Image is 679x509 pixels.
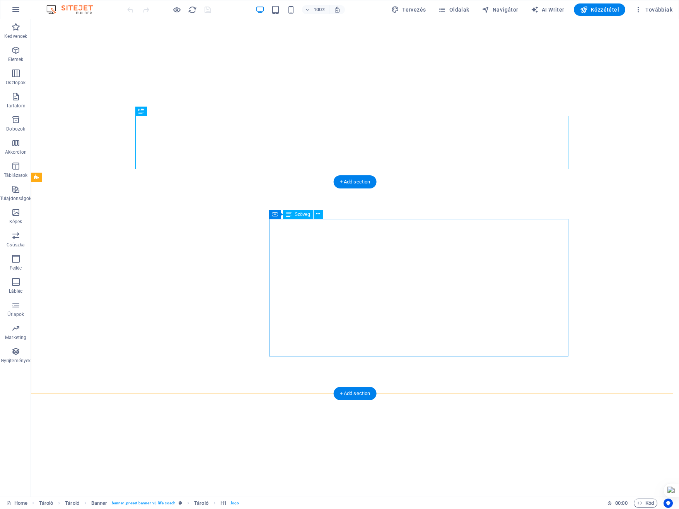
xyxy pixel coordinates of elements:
span: Navigátor [482,6,519,14]
p: Tartalom [6,103,26,109]
h6: 100% [314,5,326,14]
span: Továbbiak [635,6,672,14]
span: Tervezés [391,6,426,14]
p: Fejléc [10,265,22,271]
span: Kattintson a kijelöléshez. Dupla kattintás az szerkesztéshez [65,499,79,508]
button: Tervezés [388,3,429,16]
span: Kattintson a kijelöléshez. Dupla kattintás az szerkesztéshez [220,499,227,508]
i: Ez az elem egy testreszabható előre beállítás [179,501,182,505]
span: . banner .preset-banner-v3-life-coach [111,499,176,508]
button: Oldalak [435,3,472,16]
p: Gyűjtemények [1,358,31,364]
img: Editor Logo [44,5,102,14]
span: : [621,500,622,506]
p: Űrlapok [7,311,24,317]
button: Továbbiak [631,3,676,16]
button: 100% [302,5,329,14]
p: Képek [9,219,22,225]
p: Dobozok [6,126,25,132]
button: reload [188,5,197,14]
button: Kód [634,499,657,508]
span: Kattintson a kijelöléshez. Dupla kattintás az szerkesztéshez [194,499,208,508]
span: Oldalak [438,6,469,14]
p: Oszlopok [6,80,26,86]
div: + Add section [334,175,377,188]
p: Akkordion [5,149,27,155]
a: Kattintson a kijelölés megszüntetéséhez. Dupla kattintás az oldalak megnyitásához [6,499,27,508]
p: Elemek [8,56,24,63]
span: Szöveg [295,212,310,217]
p: Lábléc [9,288,23,294]
button: Közzététel [574,3,625,16]
p: Kedvencek [4,33,27,39]
i: Weboldal újratöltése [188,5,197,14]
span: Kód [637,499,654,508]
span: Közzététel [580,6,619,14]
p: Táblázatok [4,172,27,178]
button: Kattintson ide az előnézeti módból való kilépéshez és a szerkesztés folytatásához [172,5,181,14]
button: Navigátor [479,3,522,16]
p: Csúszka [7,242,25,248]
i: Átméretezés esetén automatikusan beállítja a nagyítási szintet a választott eszköznek megfelelően. [334,6,341,13]
span: Kattintson a kijelöléshez. Dupla kattintás az szerkesztéshez [91,499,107,508]
div: + Add section [334,387,377,400]
div: Tervezés (Ctrl+Alt+Y) [388,3,429,16]
button: Usercentrics [664,499,673,508]
span: Kattintson a kijelöléshez. Dupla kattintás az szerkesztéshez [39,499,53,508]
p: Marketing [5,334,26,341]
h6: Munkamenet idő [607,499,628,508]
span: AI Writer [531,6,565,14]
span: . logo [230,499,239,508]
button: AI Writer [528,3,568,16]
span: 00 00 [615,499,627,508]
nav: breadcrumb [39,499,239,508]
